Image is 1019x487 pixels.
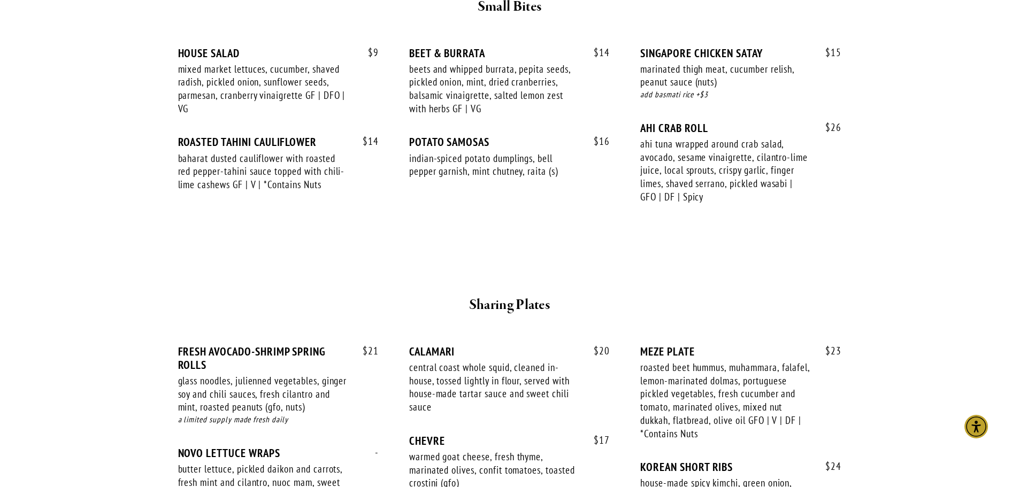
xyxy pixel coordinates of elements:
[178,374,348,414] div: glass noodles, julienned vegetables, ginger soy and chili sauces, fresh cilantro and mint, roaste...
[583,345,610,357] span: 20
[409,152,579,178] div: indian-spiced potato dumplings, bell pepper garnish, mint chutney, raita (s)
[815,345,841,357] span: 23
[640,121,841,135] div: AHI CRAB ROLL
[594,46,599,59] span: $
[409,47,610,60] div: BEET & BURRATA
[178,135,379,149] div: ROASTED TAHINI CAULIFLOWER
[825,344,831,357] span: $
[640,345,841,358] div: MEZE PLATE
[825,121,831,134] span: $
[825,460,831,473] span: $
[469,296,550,314] strong: Sharing Plates
[640,137,810,204] div: ahi tuna wrapped around crab salad, avocado, sesame vinaigrette, cilantro-lime juice, local sprou...
[409,361,579,414] div: central coast whole squid, cleaned in-house, tossed lightly in flour, served with house-made tart...
[594,344,599,357] span: $
[357,47,379,59] span: 9
[178,63,348,115] div: mixed market lettuces, cucumber, shaved radish, pickled onion, sunflower seeds, parmesan, cranber...
[964,415,988,438] div: Accessibility Menu
[352,135,379,148] span: 14
[409,434,610,447] div: CHEVRE
[583,47,610,59] span: 14
[178,345,379,372] div: FRESH AVOCADO-SHRIMP SPRING ROLLS
[352,345,379,357] span: 21
[409,63,579,115] div: beets and whipped burrata, pepita seeds, pickled onion, mint, dried cranberries, balsamic vinaigr...
[594,135,599,148] span: $
[409,345,610,358] div: CALAMARI
[178,152,348,191] div: baharat dusted cauliflower with roasted red pepper-tahini sauce topped with chili-lime cashews GF...
[640,361,810,440] div: roasted beet hummus, muhammara, falafel, lemon-marinated dolmas, portuguese pickled vegetables, f...
[364,446,379,459] span: -
[363,344,368,357] span: $
[583,434,610,446] span: 17
[363,135,368,148] span: $
[815,460,841,473] span: 24
[368,46,373,59] span: $
[815,121,841,134] span: 26
[640,89,841,101] div: add basmati rice +$3
[178,414,379,426] div: a limited supply made fresh daily
[815,47,841,59] span: 15
[594,434,599,446] span: $
[409,135,610,149] div: POTATO SAMOSAS
[178,47,379,60] div: HOUSE SALAD
[640,63,810,89] div: marinated thigh meat, cucumber relish, peanut sauce (nuts)
[640,47,841,60] div: SINGAPORE CHICKEN SATAY
[583,135,610,148] span: 16
[825,46,831,59] span: $
[640,460,841,474] div: KOREAN SHORT RIBS
[178,446,379,460] div: NOVO LETTUCE WRAPS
